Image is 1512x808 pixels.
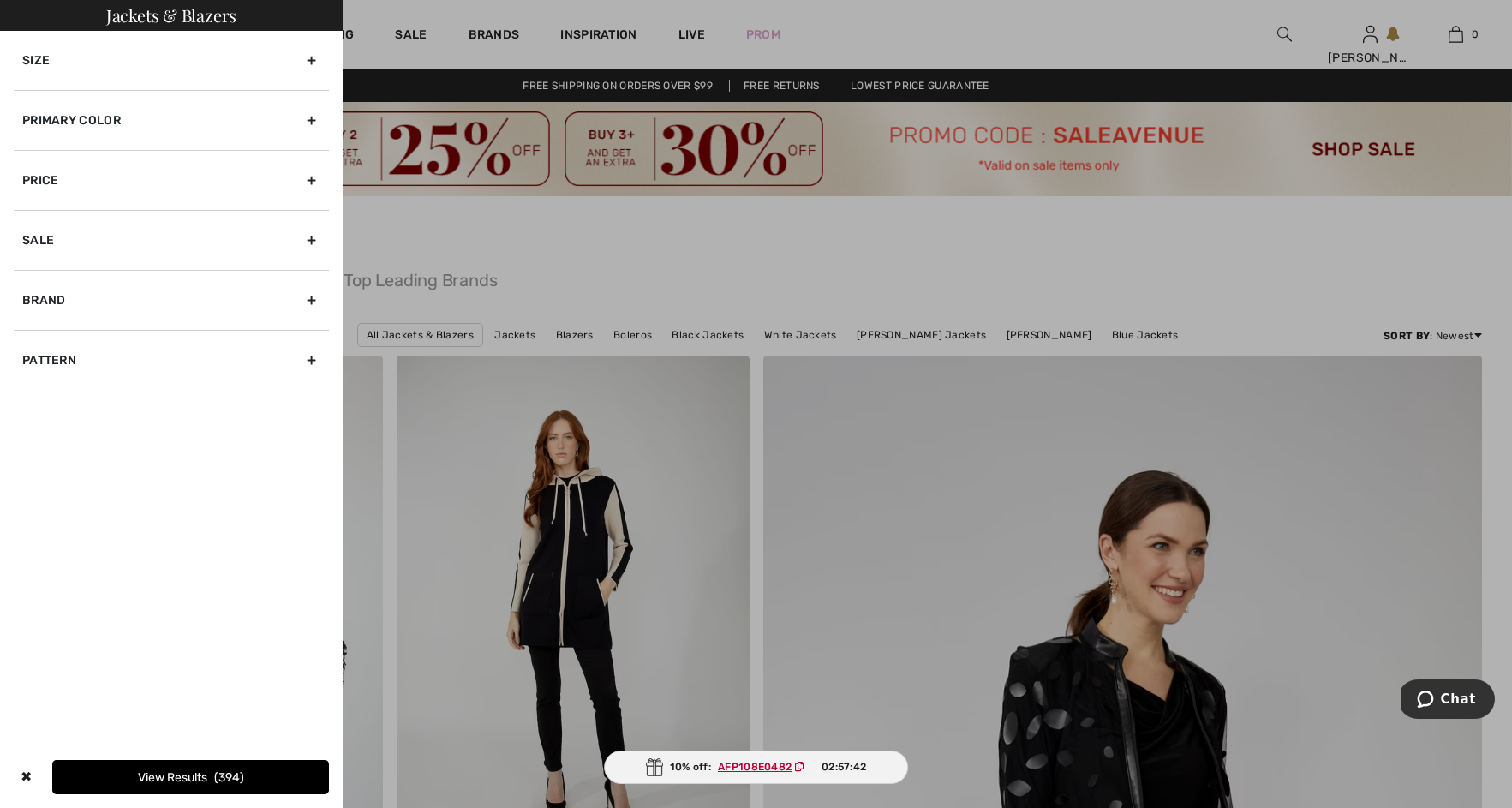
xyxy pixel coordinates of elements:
div: ✖ [14,760,39,794]
div: Pattern [14,330,329,390]
span: 02:57:42 [822,759,866,775]
button: View Results394 [52,760,329,794]
div: Primary Color [14,90,329,150]
iframe: Opens a widget where you can chat to one of our agents [1401,679,1495,722]
img: Gift.svg [646,758,663,776]
div: Brand [14,270,329,330]
div: Sale [14,210,329,270]
span: 394 [214,770,244,785]
ins: AFP108E0482 [718,761,792,773]
div: Price [14,150,329,210]
div: 10% off: [604,751,909,784]
div: Size [14,31,329,90]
